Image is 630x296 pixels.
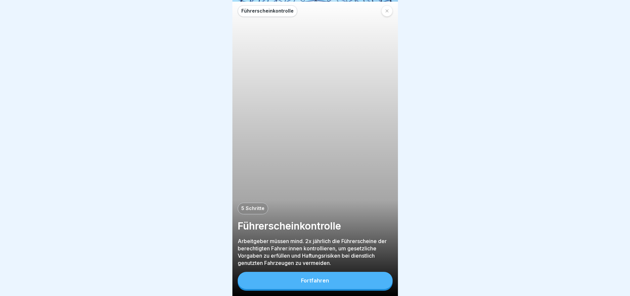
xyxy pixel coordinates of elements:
button: Fortfahren [238,272,393,289]
div: Fortfahren [301,277,329,283]
p: Arbeitgeber müssen mind. 2x jährlich die Führerscheine der berechtigten Fahrer:innen kontrolliere... [238,237,393,267]
p: 5 Schritte [241,206,265,211]
p: Führerscheinkontrolle [241,8,294,14]
p: Führerscheinkontrolle [238,220,393,232]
